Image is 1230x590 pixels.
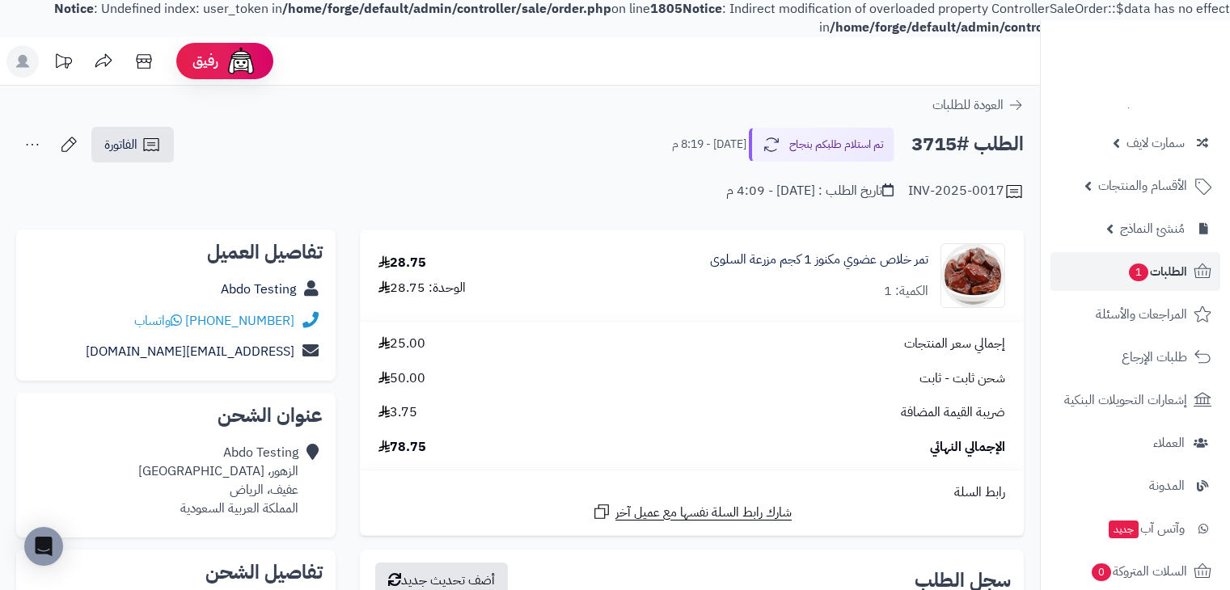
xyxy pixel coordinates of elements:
[1107,517,1185,540] span: وآتس آب
[1127,260,1187,283] span: الطلبات
[1092,563,1111,581] span: 0
[24,527,63,566] div: Open Intercom Messenger
[1096,303,1187,326] span: المراجعات والأسئلة
[1050,466,1220,505] a: المدونة
[941,243,1004,308] img: 9_68bfdbec07ddf_1bb9aa82-90x90.png
[749,128,894,162] button: تم استلام طلبكم بنجاح
[378,279,466,297] div: الوحدة: 28.75
[901,403,1005,422] span: ضريبة القيمة المضافة
[1098,175,1187,197] span: الأقسام والمنتجات
[185,311,294,331] a: [PHONE_NUMBER]
[192,51,218,70] span: رفيق
[1050,252,1220,291] a: الطلبات1
[919,369,1005,388] span: شحن ثابت - ثابت
[29,406,323,425] h2: عنوان الشحن
[1090,560,1187,583] span: السلات المتروكة
[104,135,137,154] span: الفاتورة
[830,18,1159,37] b: /home/forge/default/admin/controller/sale/order.php
[378,335,425,353] span: 25.00
[134,311,182,331] a: واتساب
[86,342,294,361] a: [EMAIL_ADDRESS][DOMAIN_NAME]
[1050,295,1220,334] a: المراجعات والأسئلة
[1120,217,1185,240] span: مُنشئ النماذج
[1050,509,1220,548] a: وآتس آبجديد
[1149,474,1185,497] span: المدونة
[672,137,746,153] small: [DATE] - 8:19 م
[932,95,1004,115] span: العودة للطلبات
[726,182,894,200] div: تاريخ الطلب : [DATE] - 4:09 م
[908,182,1024,201] div: INV-2025-0017
[915,571,1011,590] h3: سجل الطلب
[1129,263,1148,281] span: 1
[904,335,1005,353] span: إجمالي سعر المنتجات
[710,251,928,269] a: تمر خلاص عضوي مكنوز 1 كجم مزرعة السلوى
[1050,424,1220,462] a: العملاء
[1153,432,1185,454] span: العملاء
[1198,18,1230,37] b: 2311
[1122,346,1187,369] span: طلبات الإرجاع
[1120,76,1215,110] img: logo-2.png
[43,45,83,78] a: تحديثات المنصة
[378,254,426,272] div: 28.75
[1064,389,1187,411] span: إشعارات التحويلات البنكية
[932,95,1024,115] a: العودة للطلبات
[378,369,425,388] span: 50.00
[592,502,792,522] a: شارك رابط السلة نفسها مع عميل آخر
[138,444,298,517] div: Abdo Testing الزهور، [GEOGRAPHIC_DATA] عفيف، الرياض المملكة العربية السعودية
[378,438,426,457] span: 78.75
[29,563,323,582] h2: تفاصيل الشحن
[884,282,928,301] div: الكمية: 1
[911,128,1024,161] h2: الطلب #3715
[378,403,417,422] span: 3.75
[91,127,174,162] a: الفاتورة
[1126,132,1185,154] span: سمارت لايف
[1109,520,1139,538] span: جديد
[1050,338,1220,377] a: طلبات الإرجاع
[225,44,257,77] img: ai-face.png
[615,504,792,522] span: شارك رابط السلة نفسها مع عميل آخر
[29,242,323,262] h2: تفاصيل العميل
[366,483,1017,502] div: رابط السلة
[221,280,296,299] a: Abdo Testing
[1050,381,1220,419] a: إشعارات التحويلات البنكية
[930,438,1005,457] span: الإجمالي النهائي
